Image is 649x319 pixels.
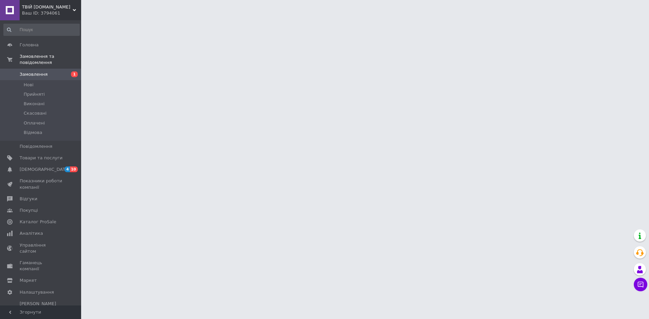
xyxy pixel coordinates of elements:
span: Маркет [20,277,37,283]
span: ТВІЙ ДЕВАЙС.UA [22,4,73,10]
span: Замовлення [20,71,48,77]
span: Налаштування [20,289,54,295]
span: Відмова [24,130,42,136]
span: Гаманець компанії [20,260,63,272]
span: Повідомлення [20,143,52,150]
span: Покупці [20,207,38,213]
span: 4 [65,166,70,172]
input: Пошук [3,24,80,36]
span: 1 [71,71,78,77]
span: Каталог ProSale [20,219,56,225]
button: Чат з покупцем [634,278,647,291]
span: Прийняті [24,91,45,97]
span: Нові [24,82,33,88]
span: [DEMOGRAPHIC_DATA] [20,166,70,173]
span: Управління сайтом [20,242,63,254]
span: Товари та послуги [20,155,63,161]
span: Відгуки [20,196,37,202]
span: Головна [20,42,39,48]
span: Показники роботи компанії [20,178,63,190]
span: Оплачені [24,120,45,126]
span: Замовлення та повідомлення [20,53,81,66]
span: Скасовані [24,110,47,116]
span: 10 [70,166,78,172]
div: Ваш ID: 3794061 [22,10,81,16]
span: Виконані [24,101,45,107]
span: Аналітика [20,230,43,236]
